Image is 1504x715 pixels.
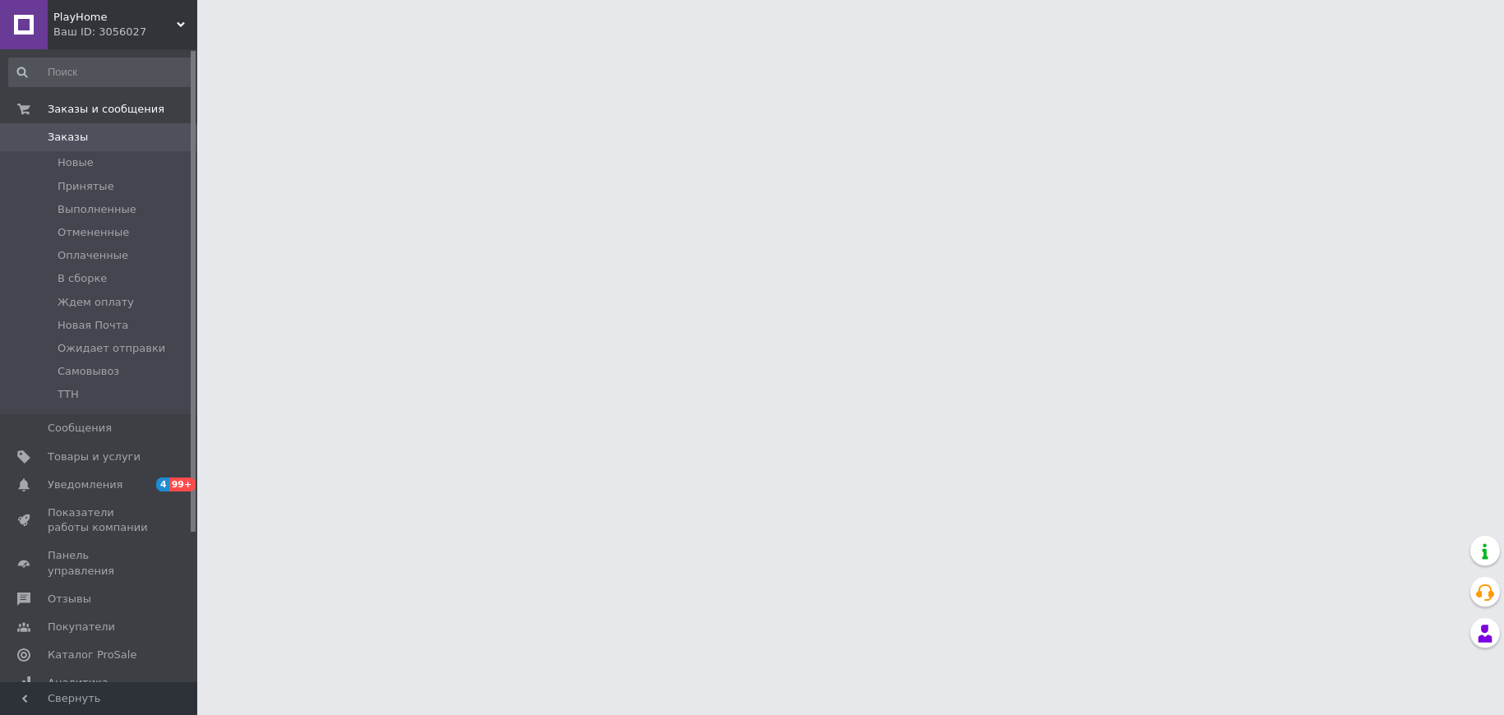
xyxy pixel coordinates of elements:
[48,648,136,662] span: Каталог ProSale
[48,676,108,690] span: Аналитика
[48,592,91,607] span: Отзывы
[58,295,134,310] span: Ждем оплату
[58,248,128,263] span: Оплаченные
[58,271,107,286] span: В сборке
[169,477,196,491] span: 99+
[58,155,94,170] span: Новые
[53,25,197,39] div: Ваш ID: 3056027
[58,364,119,379] span: Самовывоз
[58,387,79,402] span: ТТН
[58,179,114,194] span: Принятые
[58,341,165,356] span: Ожидает отправки
[48,620,115,634] span: Покупатели
[48,505,152,535] span: Показатели работы компании
[58,318,128,333] span: Новая Почта
[58,202,136,217] span: Выполненные
[48,421,112,436] span: Сообщения
[8,58,194,87] input: Поиск
[48,130,88,145] span: Заказы
[156,477,169,491] span: 4
[48,548,152,578] span: Панель управления
[48,477,122,492] span: Уведомления
[53,10,177,25] span: PlayHome
[48,102,164,117] span: Заказы и сообщения
[48,450,141,464] span: Товары и услуги
[58,225,129,240] span: Отмененные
